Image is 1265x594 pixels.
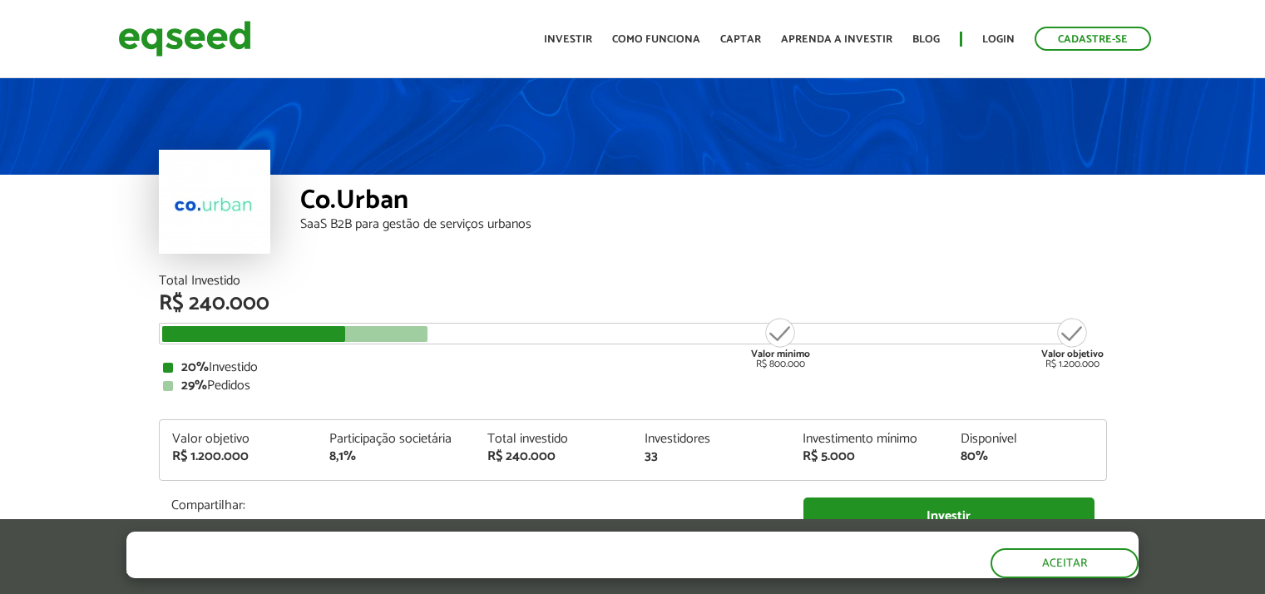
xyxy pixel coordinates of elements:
[487,450,620,463] div: R$ 240.000
[781,34,892,45] a: Aprenda a investir
[803,497,1095,535] a: Investir
[487,433,620,446] div: Total investido
[544,34,592,45] a: Investir
[982,34,1015,45] a: Login
[159,275,1107,288] div: Total Investido
[645,450,778,463] div: 33
[126,562,729,577] p: Ao clicar em "aceitar", você aceita nossa .
[163,379,1103,393] div: Pedidos
[961,450,1094,463] div: 80%
[118,17,251,61] img: EqSeed
[163,361,1103,374] div: Investido
[749,316,812,369] div: R$ 800.000
[1041,316,1104,369] div: R$ 1.200.000
[171,497,778,513] p: Compartilhar:
[912,34,940,45] a: Blog
[181,374,207,397] strong: 29%
[803,433,936,446] div: Investimento mínimo
[329,450,462,463] div: 8,1%
[803,450,936,463] div: R$ 5.000
[346,563,538,577] a: política de privacidade e de cookies
[961,433,1094,446] div: Disponível
[159,293,1107,314] div: R$ 240.000
[181,356,209,379] strong: 20%
[1035,27,1151,51] a: Cadastre-se
[300,187,1107,218] div: Co.Urban
[172,450,305,463] div: R$ 1.200.000
[991,548,1139,578] button: Aceitar
[645,433,778,446] div: Investidores
[126,532,729,557] h5: O site da EqSeed utiliza cookies para melhorar sua navegação.
[751,346,810,362] strong: Valor mínimo
[720,34,761,45] a: Captar
[300,218,1107,231] div: SaaS B2B para gestão de serviços urbanos
[172,433,305,446] div: Valor objetivo
[1041,346,1104,362] strong: Valor objetivo
[612,34,700,45] a: Como funciona
[329,433,462,446] div: Participação societária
